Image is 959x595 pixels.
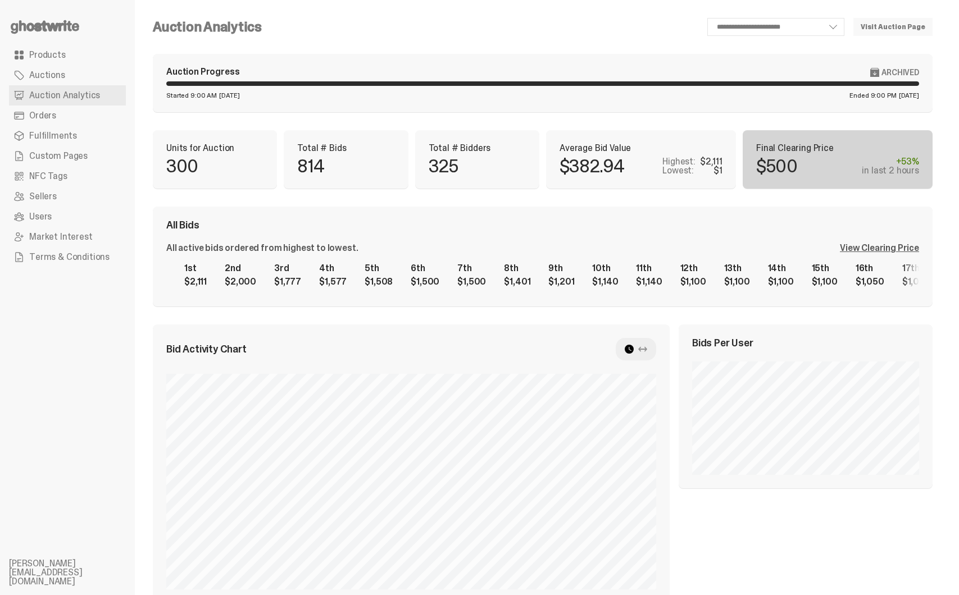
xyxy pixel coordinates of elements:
[29,51,66,60] span: Products
[319,264,347,273] div: 4th
[856,264,884,273] div: 16th
[9,166,126,186] a: NFC Tags
[184,264,207,273] div: 1st
[166,220,199,230] span: All Bids
[9,186,126,207] a: Sellers
[29,253,110,262] span: Terms & Conditions
[768,277,794,286] div: $1,100
[29,212,52,221] span: Users
[225,277,256,286] div: $2,000
[662,166,694,175] p: Lowest:
[560,157,624,175] p: $382.94
[274,264,301,273] div: 3rd
[9,65,126,85] a: Auctions
[548,264,574,273] div: 9th
[166,92,217,99] span: Started 9:00 AM
[297,144,394,153] p: Total # Bids
[902,264,931,273] div: 17th
[856,277,884,286] div: $1,050
[411,264,439,273] div: 6th
[319,277,347,286] div: $1,577
[429,144,526,153] p: Total # Bidders
[429,157,458,175] p: 325
[560,144,722,153] p: Average Bid Value
[29,232,93,241] span: Market Interest
[724,264,750,273] div: 13th
[812,277,838,286] div: $1,100
[365,277,393,286] div: $1,508
[9,227,126,247] a: Market Interest
[225,264,256,273] div: 2nd
[29,91,100,100] span: Auction Analytics
[592,264,618,273] div: 10th
[504,277,530,286] div: $1,401
[548,277,574,286] div: $1,201
[592,277,618,286] div: $1,140
[9,146,126,166] a: Custom Pages
[700,157,722,166] div: $2,111
[29,192,57,201] span: Sellers
[166,67,239,77] div: Auction Progress
[365,264,393,273] div: 5th
[9,126,126,146] a: Fulfillments
[680,264,706,273] div: 12th
[457,277,486,286] div: $1,500
[662,157,696,166] p: Highest:
[166,244,358,253] div: All active bids ordered from highest to lowest.
[9,85,126,106] a: Auction Analytics
[840,244,919,253] div: View Clearing Price
[862,166,919,175] div: in last 2 hours
[29,131,77,140] span: Fulfillments
[184,277,207,286] div: $2,111
[636,264,662,273] div: 11th
[692,338,753,348] span: Bids Per User
[713,166,722,175] div: $1
[29,71,65,80] span: Auctions
[219,92,239,99] span: [DATE]
[680,277,706,286] div: $1,100
[166,344,247,354] span: Bid Activity Chart
[411,277,439,286] div: $1,500
[9,106,126,126] a: Orders
[756,157,797,175] p: $500
[457,264,486,273] div: 7th
[881,68,919,77] span: Archived
[29,111,56,120] span: Orders
[853,18,933,36] a: Visit Auction Page
[636,277,662,286] div: $1,140
[9,247,126,267] a: Terms & Conditions
[724,277,750,286] div: $1,100
[153,20,262,34] h4: Auction Analytics
[9,559,144,586] li: [PERSON_NAME][EMAIL_ADDRESS][DOMAIN_NAME]
[812,264,838,273] div: 15th
[862,157,919,166] div: +53%
[9,207,126,227] a: Users
[9,45,126,65] a: Products
[504,264,530,273] div: 8th
[297,157,324,175] p: 814
[902,277,931,286] div: $1,002
[756,144,919,153] p: Final Clearing Price
[166,157,198,175] p: 300
[899,92,919,99] span: [DATE]
[29,172,67,181] span: NFC Tags
[768,264,794,273] div: 14th
[274,277,301,286] div: $1,777
[849,92,896,99] span: Ended 9:00 PM
[29,152,88,161] span: Custom Pages
[166,144,263,153] p: Units for Auction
